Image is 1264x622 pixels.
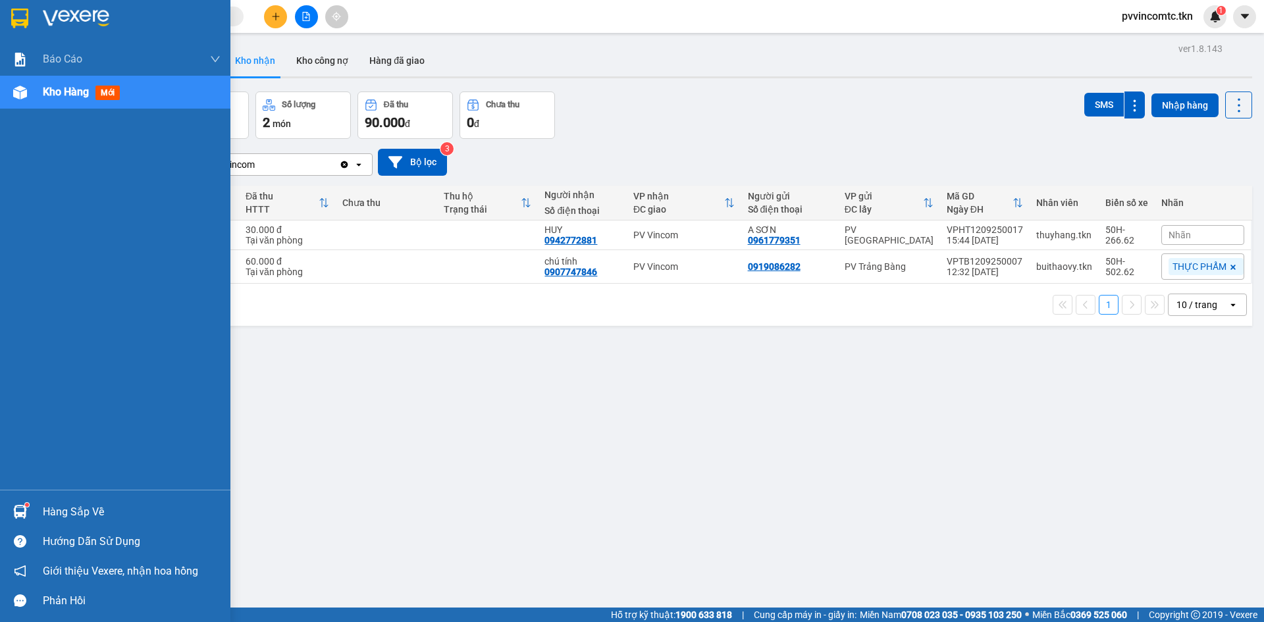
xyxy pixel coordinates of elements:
[246,204,319,215] div: HTTT
[43,51,82,67] span: Báo cáo
[43,591,221,611] div: Phản hồi
[302,12,311,21] span: file-add
[1111,8,1203,24] span: pvvincomtc.tkn
[1025,612,1029,617] span: ⚪️
[354,159,364,170] svg: open
[845,204,923,215] div: ĐC lấy
[633,261,734,272] div: PV Vincom
[1084,93,1124,117] button: SMS
[1233,5,1256,28] button: caret-down
[845,224,934,246] div: PV [GEOGRAPHIC_DATA]
[339,159,350,170] svg: Clear value
[332,12,341,21] span: aim
[474,118,479,129] span: đ
[239,186,336,220] th: Toggle SortBy
[378,149,447,176] button: Bộ lọc
[845,191,923,201] div: VP gửi
[947,224,1023,235] div: VPHT1209250017
[14,535,26,548] span: question-circle
[544,235,597,246] div: 0942772881
[1209,11,1221,22] img: icon-new-feature
[246,256,329,267] div: 60.000 đ
[325,5,348,28] button: aim
[440,142,454,155] sup: 3
[437,186,539,220] th: Toggle SortBy
[544,205,620,216] div: Số điện thoại
[901,609,1022,620] strong: 0708 023 035 - 0935 103 250
[1105,224,1148,246] div: 50H-266.62
[271,12,280,21] span: plus
[282,100,315,109] div: Số lượng
[675,609,732,620] strong: 1900 633 818
[210,54,221,65] span: down
[1070,609,1127,620] strong: 0369 525 060
[1176,298,1217,311] div: 10 / trang
[246,224,329,235] div: 30.000 đ
[460,91,555,139] button: Chưa thu0đ
[748,261,801,272] div: 0919086282
[947,267,1023,277] div: 12:32 [DATE]
[264,5,287,28] button: plus
[43,563,198,579] span: Giới thiệu Vexere, nhận hoa hồng
[748,224,831,235] div: A SƠN
[357,91,453,139] button: Đã thu90.000đ
[544,267,597,277] div: 0907747846
[342,197,431,208] div: Chưa thu
[1172,261,1226,272] span: THỰC PHẨM
[947,191,1013,201] div: Mã GD
[1099,295,1119,315] button: 1
[544,224,620,235] div: HUY
[246,235,329,246] div: Tại văn phòng
[11,9,28,28] img: logo-vxr
[544,256,620,267] div: chú tính
[273,118,291,129] span: món
[13,505,27,519] img: warehouse-icon
[246,191,319,201] div: Đã thu
[25,503,29,507] sup: 1
[947,256,1023,267] div: VPTB1209250007
[1161,197,1244,208] div: Nhãn
[633,230,734,240] div: PV Vincom
[1151,93,1219,117] button: Nhập hàng
[1137,608,1139,622] span: |
[43,532,221,552] div: Hướng dẫn sử dụng
[1219,6,1223,15] span: 1
[1036,261,1092,272] div: buithaovy.tkn
[359,45,435,76] button: Hàng đã giao
[748,191,831,201] div: Người gửi
[467,115,474,130] span: 0
[845,261,934,272] div: PV Trảng Bàng
[1036,197,1092,208] div: Nhân viên
[95,86,120,100] span: mới
[754,608,856,622] span: Cung cấp máy in - giấy in:
[14,594,26,607] span: message
[748,204,831,215] div: Số điện thoại
[860,608,1022,622] span: Miền Nam
[263,115,270,130] span: 2
[14,565,26,577] span: notification
[1105,197,1148,208] div: Biển số xe
[1217,6,1226,15] sup: 1
[43,86,89,98] span: Kho hàng
[286,45,359,76] button: Kho công nợ
[947,204,1013,215] div: Ngày ĐH
[295,5,318,28] button: file-add
[246,267,329,277] div: Tại văn phòng
[838,186,940,220] th: Toggle SortBy
[947,235,1023,246] div: 15:44 [DATE]
[444,191,521,201] div: Thu hộ
[1239,11,1251,22] span: caret-down
[1036,230,1092,240] div: thuyhang.tkn
[1228,299,1238,310] svg: open
[405,118,410,129] span: đ
[633,204,724,215] div: ĐC giao
[633,191,724,201] div: VP nhận
[486,100,519,109] div: Chưa thu
[1105,256,1148,277] div: 50H-502.62
[13,53,27,66] img: solution-icon
[224,45,286,76] button: Kho nhận
[1178,41,1223,56] div: ver 1.8.143
[210,158,255,171] div: PV Vincom
[611,608,732,622] span: Hỗ trợ kỹ thuật:
[1191,610,1200,619] span: copyright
